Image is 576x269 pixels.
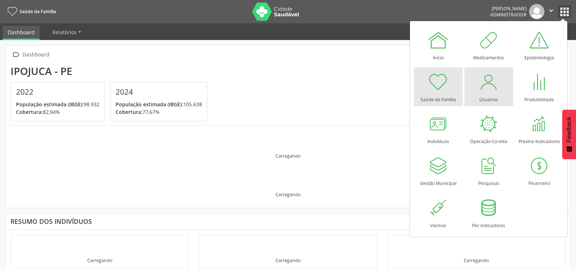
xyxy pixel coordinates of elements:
[5,5,56,17] a: Saúde da Família
[558,5,571,18] button: apps
[515,67,564,106] a: Produtividade
[562,110,576,159] button: Feedback - Mostrar pesquisa
[414,25,463,64] a: Início
[52,29,77,36] span: Relatórios
[11,217,565,225] div: Resumo dos indivíduos
[464,109,513,148] a: Operação Co-vida
[547,7,555,15] i: 
[3,26,40,40] a: Dashboard
[515,25,564,64] a: Epidemiologia
[11,50,21,60] i: 
[515,151,564,190] a: Financeiro
[566,117,572,142] span: Feedback
[21,50,51,60] div: Dashboard
[16,101,84,108] span: População estimada (IBGE):
[414,151,463,190] a: Gestão Municipal
[16,108,43,115] span: Cobertura:
[47,26,86,39] a: Relatórios
[20,8,56,15] span: Saúde da Família
[16,100,100,108] p: 98.932
[275,257,301,264] div: Carregando
[464,257,489,264] div: Carregando
[11,65,213,77] div: Ipojuca - PE
[16,108,100,116] p: 82,94%
[275,153,301,159] div: Carregando
[490,5,527,12] div: [PERSON_NAME]
[464,193,513,232] a: Pec Indicadores
[116,101,183,108] span: População estimada (IBGE):
[464,151,513,190] a: Pesquisas
[11,50,51,60] a:  Dashboard
[464,67,513,106] a: Usuários
[414,67,463,106] a: Saúde da Família
[116,108,202,116] p: 77,67%
[87,257,112,264] div: Carregando
[490,12,527,18] span: Administrador
[544,4,558,19] button: 
[116,100,202,108] p: 105.638
[16,87,100,96] h4: 2022
[515,109,564,148] a: Previne Indicadores
[275,191,301,198] div: Carregando
[529,4,544,19] img: img
[116,87,202,96] h4: 2024
[414,109,463,148] a: Indivíduos
[414,193,463,232] a: Vacinas
[464,25,513,64] a: Medicamentos
[116,108,142,115] span: Cobertura:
